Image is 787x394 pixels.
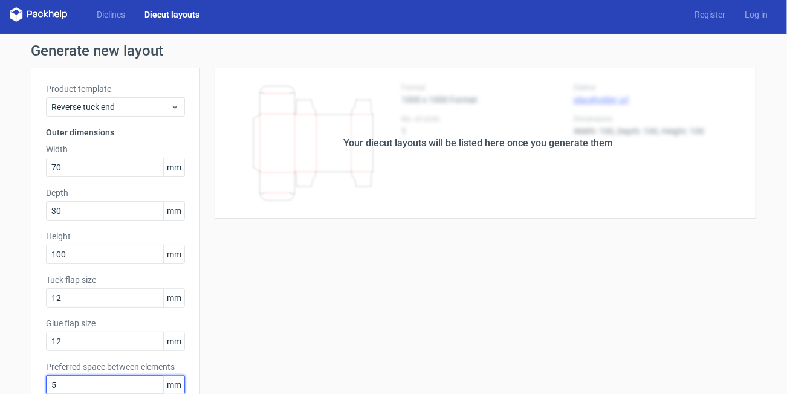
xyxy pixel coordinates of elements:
span: mm [163,202,184,220]
a: Register [685,8,735,21]
label: Width [46,143,185,155]
span: Reverse tuck end [51,101,170,113]
h3: Outer dimensions [46,126,185,138]
span: mm [163,245,184,263]
label: Glue flap size [46,317,185,329]
span: mm [163,332,184,350]
div: Your diecut layouts will be listed here once you generate them [343,136,613,150]
label: Depth [46,187,185,199]
a: Dielines [87,8,135,21]
label: Height [46,230,185,242]
a: Diecut layouts [135,8,209,21]
label: Tuck flap size [46,274,185,286]
span: mm [163,289,184,307]
label: Preferred space between elements [46,361,185,373]
h1: Generate new layout [31,44,756,58]
span: mm [163,158,184,176]
a: Log in [735,8,777,21]
span: mm [163,376,184,394]
label: Product template [46,83,185,95]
